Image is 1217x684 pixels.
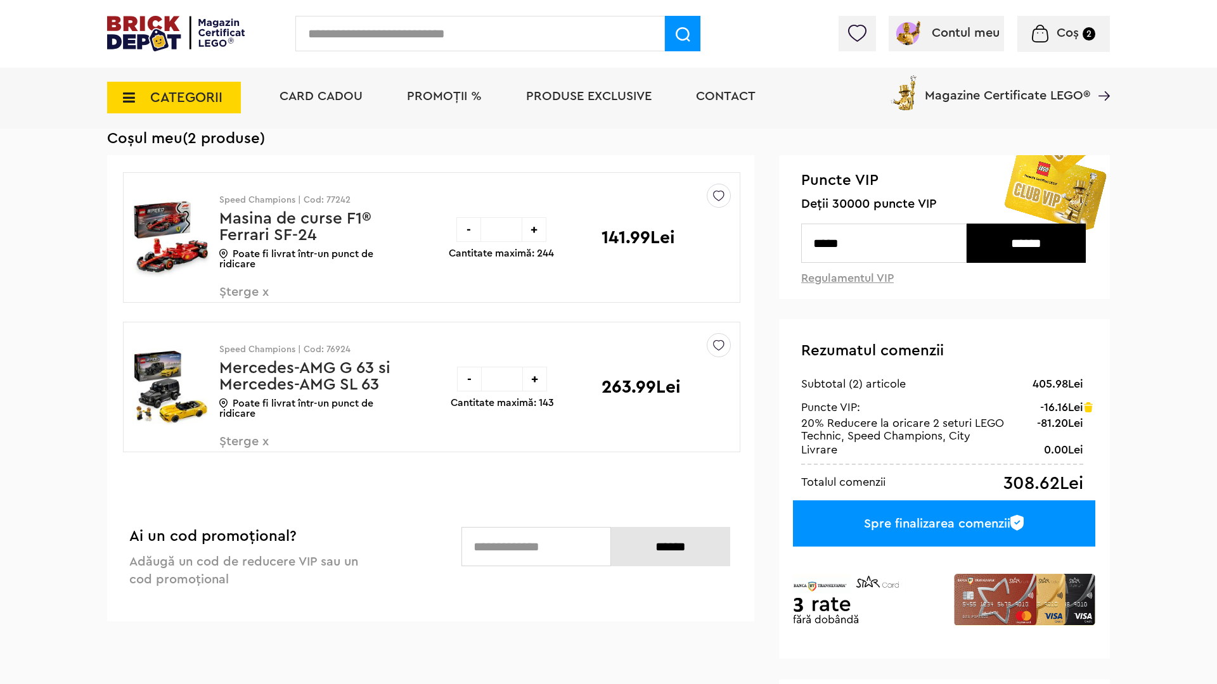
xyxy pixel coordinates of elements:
[932,27,1000,39] span: Contul meu
[522,367,547,391] div: +
[280,90,363,103] a: Card Cadou
[894,27,1000,39] a: Contul meu
[1057,27,1079,39] span: Coș
[219,345,400,354] p: Speed Champions | Cod: 76924
[801,376,906,391] div: Subtotal (2) articole
[801,272,894,284] a: Regulamentul VIP
[407,90,482,103] a: PROMOȚII %
[219,286,368,313] span: Șterge x
[801,197,1088,212] span: Deții 30000 puncte VIP
[1003,474,1083,493] div: 308.62Lei
[526,90,652,103] a: Produse exclusive
[793,500,1095,547] a: Spre finalizarea comenzii
[129,529,297,544] span: Ai un cod promoțional?
[449,248,554,258] p: Cantitate maximă: 244
[1033,376,1083,391] div: 405.98Lei
[801,343,944,358] span: Rezumatul comenzii
[451,398,554,408] p: Cantitate maximă: 143
[150,91,222,104] span: CATEGORII
[457,367,482,391] div: -
[801,171,1088,191] span: Puncte VIP
[602,378,681,396] p: 263.99Lei
[183,131,265,146] span: (2 produse)
[1040,401,1083,414] div: -16.16Lei
[1044,442,1083,457] div: 0.00Lei
[801,401,860,414] div: Puncte VIP:
[801,442,837,457] div: Livrare
[925,73,1090,102] span: Magazine Certificate LEGO®
[107,130,1110,148] h1: Coșul meu
[219,249,400,269] p: Poate fi livrat într-un punct de ridicare
[801,474,885,490] div: Totalul comenzii
[1037,417,1083,429] div: -81.20Lei
[132,191,210,286] img: Masina de curse F1® Ferrari SF-24
[801,417,1004,441] span: 20% Reducere la oricare 2 seturi LEGO Technic, Speed Champions, City
[219,435,368,462] span: Șterge x
[219,360,390,393] a: Mercedes-AMG G 63 si Mercedes-AMG SL 63
[1090,73,1110,85] a: Magazine Certificate LEGO®
[219,196,400,205] p: Speed Champions | Cod: 77242
[456,217,481,242] div: -
[1083,27,1095,41] small: 2
[522,217,546,242] div: +
[132,340,210,435] img: Mercedes-AMG G 63 si Mercedes-AMG SL 63
[696,90,756,103] a: Contact
[219,398,400,419] p: Poate fi livrat într-un punct de ridicare
[219,210,371,243] a: Masina de curse F1® Ferrari SF-24
[129,555,358,586] span: Adăugă un cod de reducere VIP sau un cod promoțional
[602,229,675,246] p: 141.99Lei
